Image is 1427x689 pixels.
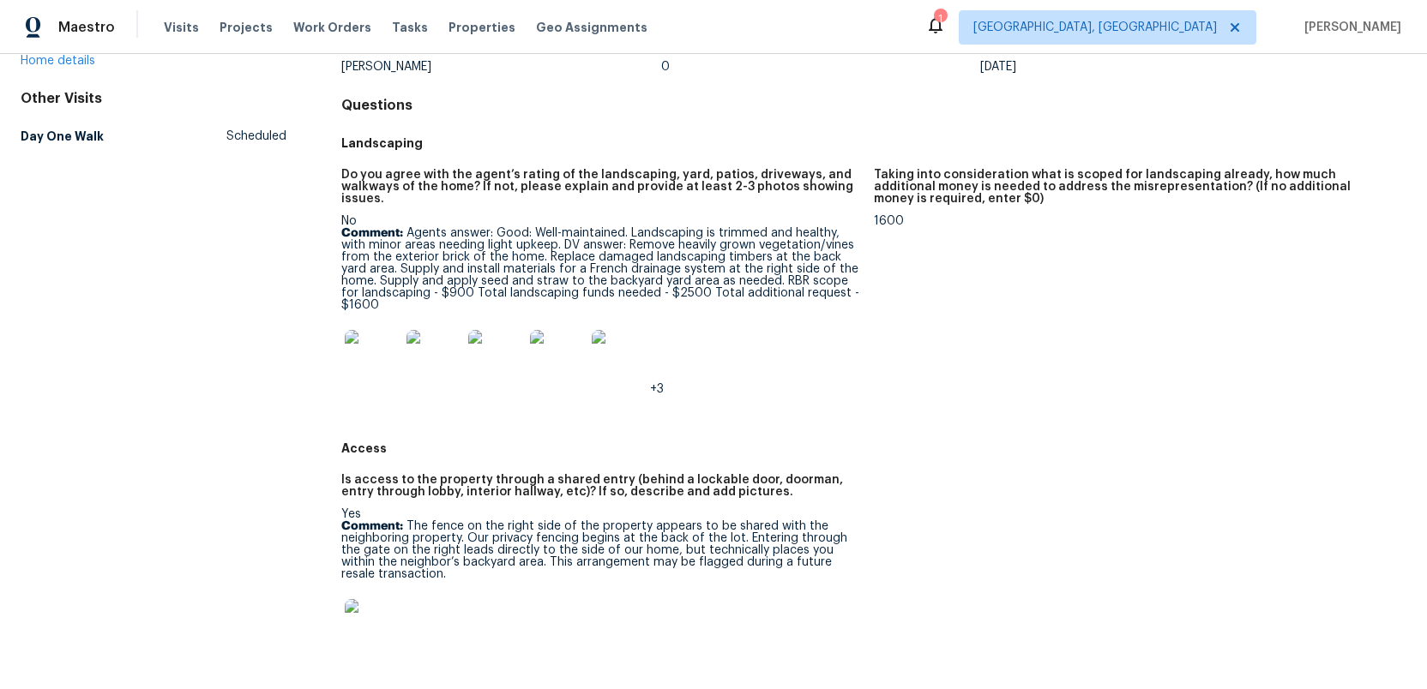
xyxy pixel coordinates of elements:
[536,19,647,36] span: Geo Assignments
[874,215,1393,227] div: 1600
[341,227,403,239] b: Comment:
[21,90,286,107] div: Other Visits
[341,520,860,580] p: The fence on the right side of the property appears to be shared with the neighboring property. O...
[661,61,980,73] div: 0
[392,21,428,33] span: Tasks
[341,508,860,664] div: Yes
[341,135,1406,152] h5: Landscaping
[341,440,1406,457] h5: Access
[874,169,1393,205] h5: Taking into consideration what is scoped for landscaping already, how much additional money is ne...
[1298,19,1401,36] span: [PERSON_NAME]
[980,61,1299,73] div: [DATE]
[650,383,664,395] span: +3
[58,19,115,36] span: Maestro
[293,19,371,36] span: Work Orders
[341,520,403,532] b: Comment:
[341,474,860,498] h5: Is access to the property through a shared entry (behind a lockable door, doorman, entry through ...
[21,128,104,145] h5: Day One Walk
[226,128,286,145] span: Scheduled
[21,55,95,67] a: Home details
[341,61,660,73] div: [PERSON_NAME]
[341,215,860,395] div: No
[973,19,1217,36] span: [GEOGRAPHIC_DATA], [GEOGRAPHIC_DATA]
[220,19,273,36] span: Projects
[341,227,860,311] p: Agents answer: Good: Well-maintained. Landscaping is trimmed and healthy, with minor areas needin...
[341,97,1406,114] h4: Questions
[164,19,199,36] span: Visits
[341,169,860,205] h5: Do you agree with the agent’s rating of the landscaping, yard, patios, driveways, and walkways of...
[21,121,286,152] a: Day One WalkScheduled
[449,19,515,36] span: Properties
[934,10,946,27] div: 1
